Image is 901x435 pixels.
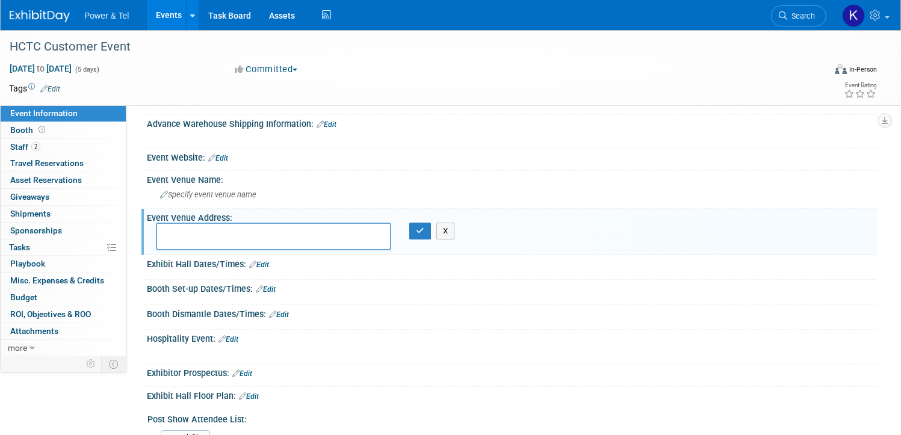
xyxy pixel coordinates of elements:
[1,189,126,205] a: Giveaways
[1,223,126,239] a: Sponsorships
[147,280,877,295] div: Booth Set-up Dates/Times:
[147,410,872,425] div: Post Show Attendee List:
[849,65,877,74] div: In-Person
[1,323,126,339] a: Attachments
[5,36,803,58] div: HCTC Customer Event
[81,356,102,372] td: Personalize Event Tab Strip
[218,335,238,344] a: Edit
[147,387,877,403] div: Exhibit Hall Floor Plan:
[40,85,60,93] a: Edit
[10,259,45,268] span: Playbook
[10,309,91,319] span: ROI, Objectives & ROO
[231,63,302,76] button: Committed
[10,175,82,185] span: Asset Reservations
[317,120,336,129] a: Edit
[771,5,826,26] a: Search
[10,276,104,285] span: Misc. Expenses & Credits
[835,64,847,74] img: Format-Inperson.png
[842,4,865,27] img: Kelley Hood
[1,155,126,171] a: Travel Reservations
[748,63,877,81] div: Event Format
[147,149,877,164] div: Event Website:
[84,11,129,20] span: Power & Tel
[1,172,126,188] a: Asset Reservations
[147,330,877,345] div: Hospitality Event:
[436,223,455,239] button: X
[232,369,252,378] a: Edit
[1,340,126,356] a: more
[31,142,40,151] span: 2
[9,63,72,74] span: [DATE] [DATE]
[1,206,126,222] a: Shipments
[36,125,48,134] span: Booth not reserved yet
[74,66,99,73] span: (5 days)
[8,343,27,353] span: more
[1,239,126,256] a: Tasks
[1,256,126,272] a: Playbook
[249,261,269,269] a: Edit
[10,10,70,22] img: ExhibitDay
[10,292,37,302] span: Budget
[844,82,876,88] div: Event Rating
[239,392,259,401] a: Edit
[9,242,30,252] span: Tasks
[160,190,256,199] span: Specify event venue name
[10,158,84,168] span: Travel Reservations
[35,64,46,73] span: to
[147,115,877,131] div: Advance Warehouse Shipping Information:
[1,306,126,322] a: ROI, Objectives & ROO
[1,289,126,306] a: Budget
[269,310,289,319] a: Edit
[1,273,126,289] a: Misc. Expenses & Credits
[10,142,40,152] span: Staff
[147,364,877,380] div: Exhibitor Prospectus:
[147,209,877,224] div: Event Venue Address:
[1,122,126,138] a: Booth
[10,192,49,202] span: Giveaways
[1,105,126,122] a: Event Information
[10,108,78,118] span: Event Information
[10,125,48,135] span: Booth
[208,154,228,162] a: Edit
[147,305,877,321] div: Booth Dismantle Dates/Times:
[102,356,126,372] td: Toggle Event Tabs
[10,209,51,218] span: Shipments
[10,226,62,235] span: Sponsorships
[10,326,58,336] span: Attachments
[147,171,877,186] div: Event Venue Name:
[9,82,60,94] td: Tags
[256,285,276,294] a: Edit
[147,255,877,271] div: Exhibit Hall Dates/Times:
[1,139,126,155] a: Staff2
[787,11,815,20] span: Search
